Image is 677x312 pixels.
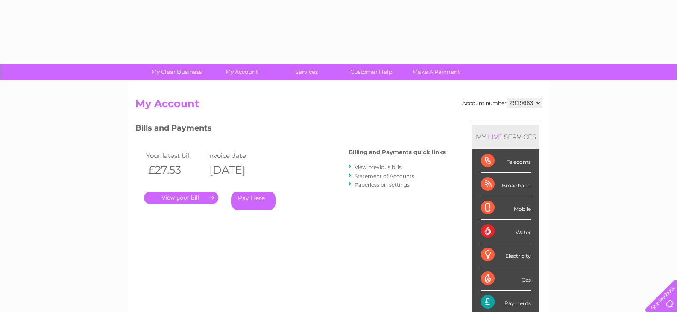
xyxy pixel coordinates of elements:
div: Broadband [481,173,531,196]
div: Water [481,220,531,243]
div: Telecoms [481,149,531,173]
a: . [144,192,218,204]
h3: Bills and Payments [135,122,446,137]
a: Statement of Accounts [355,173,414,179]
h4: Billing and Payments quick links [349,149,446,155]
div: Electricity [481,243,531,267]
a: My Clear Business [141,64,212,80]
a: Paperless bill settings [355,181,410,188]
td: Invoice date [205,150,267,161]
th: £27.53 [144,161,205,179]
div: MY SERVICES [472,125,539,149]
div: LIVE [486,133,504,141]
a: Pay Here [231,192,276,210]
a: Make A Payment [401,64,472,80]
h2: My Account [135,98,542,114]
div: Mobile [481,196,531,220]
a: View previous bills [355,164,402,170]
div: Gas [481,267,531,291]
td: Your latest bill [144,150,205,161]
div: Account number [462,98,542,108]
a: My Account [206,64,277,80]
a: Customer Help [336,64,407,80]
a: Services [271,64,342,80]
th: [DATE] [205,161,267,179]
